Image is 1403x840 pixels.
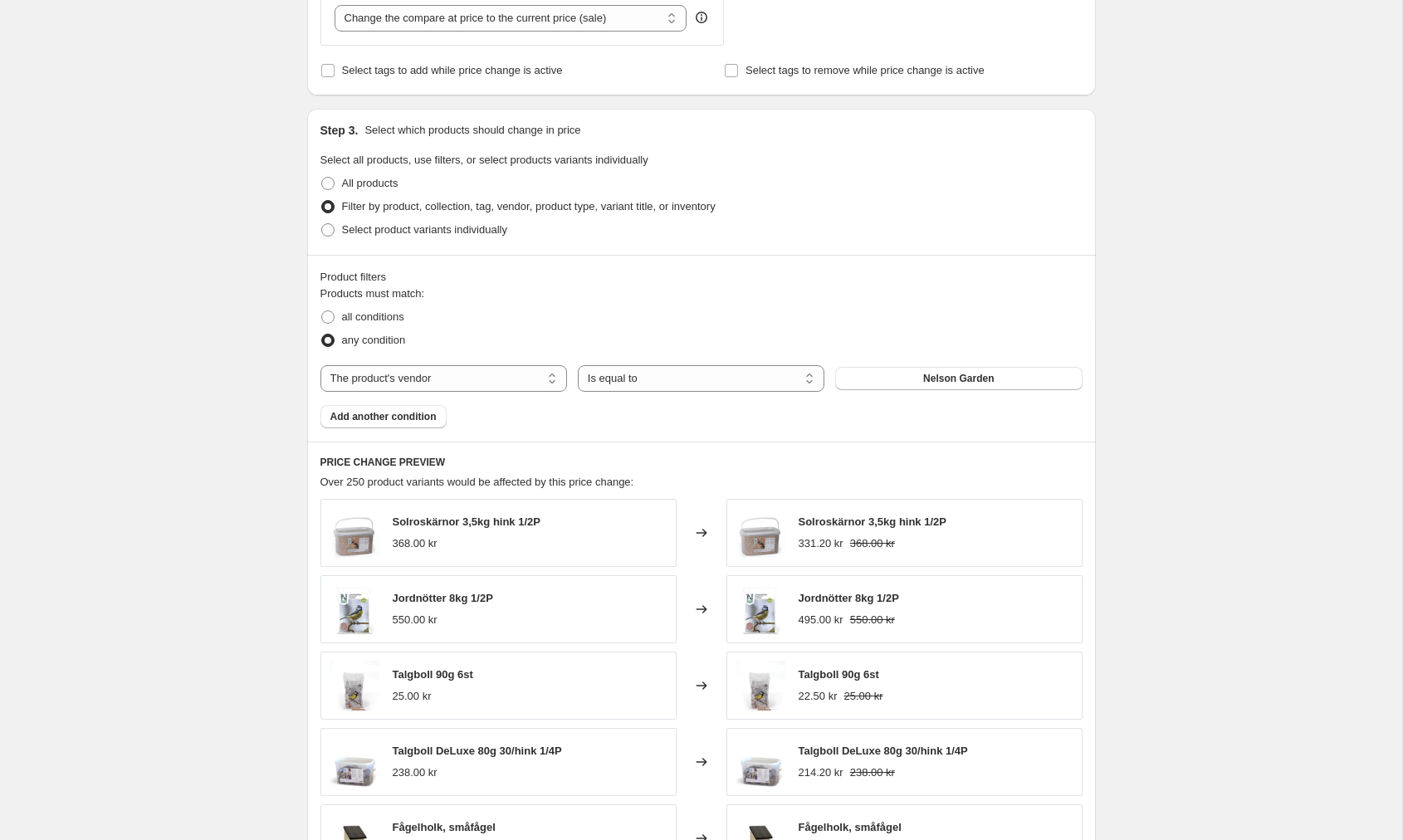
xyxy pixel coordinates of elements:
img: 2300_shelled_sunflower_seeds_35kg_12p_image_1_3eb294be-969c-4637-aa16-b2e0374f0d27_80x.jpg [736,508,785,558]
img: 2310_fat_ball_90_g_witout_net_x_6_pcs_image_1_8b13993a-d481-4fe9-9868-680fe1377c4c_80x.jpg [736,661,785,711]
span: Add another condition [330,410,437,423]
img: 2334_fatball_luxuary_80g_30p_bucket_14p_image_2_1144037_eae95540-5199-46b1-becb-4ac1c6317144_80x.jpg [330,737,379,787]
button: Add another condition [320,405,447,428]
span: Jordnötter 8kg 1/2P [393,592,493,604]
div: 25.00 kr [393,688,432,705]
button: Nelson Garden [835,367,1082,390]
strike: 25.00 kr [843,688,882,705]
span: Select product variants individually [342,223,507,236]
h6: PRICE CHANGE PREVIEW [320,456,1083,469]
div: 550.00 kr [393,612,438,628]
div: 331.20 kr [799,535,843,552]
img: 2334_fatball_luxuary_80g_30p_bucket_14p_image_2_1144037_eae95540-5199-46b1-becb-4ac1c6317144_80x.jpg [736,737,785,787]
span: Filter by product, collection, tag, vendor, product type, variant title, or inventory [342,200,716,212]
div: help [693,9,710,26]
span: Select tags to add while price change is active [342,64,563,76]
span: Nelson Garden [923,372,994,385]
span: Over 250 product variants would be affected by this price change: [320,476,634,488]
div: 368.00 kr [393,535,438,552]
span: Solroskärnor 3,5kg hink 1/2P [799,515,946,528]
span: Fågelholk, småfågel [799,821,902,833]
img: 2310_fat_ball_90_g_witout_net_x_6_pcs_image_1_8b13993a-d481-4fe9-9868-680fe1377c4c_80x.jpg [330,661,379,711]
div: 238.00 kr [393,764,438,781]
p: Select which products should change in price [364,122,580,139]
img: 2308_peanuts_8_kg_12_pallet_image_1_f6f4fb48-cd60-473c-a253-347255f39f02_80x.jpg [330,584,379,634]
div: Product filters [320,269,1083,286]
div: 495.00 kr [799,612,843,628]
div: 214.20 kr [799,764,843,781]
strike: 238.00 kr [850,764,895,781]
span: All products [342,177,398,189]
span: Select all products, use filters, or select products variants individually [320,154,648,166]
span: Select tags to remove while price change is active [745,64,985,76]
h2: Step 3. [320,122,359,139]
strike: 550.00 kr [850,612,895,628]
span: Talgboll DeLuxe 80g 30/hink 1/4P [393,745,562,757]
span: all conditions [342,310,404,323]
span: Fågelholk, småfågel [393,821,496,833]
span: Jordnötter 8kg 1/2P [799,592,899,604]
strike: 368.00 kr [850,535,895,552]
div: 22.50 kr [799,688,838,705]
img: 2300_shelled_sunflower_seeds_35kg_12p_image_1_3eb294be-969c-4637-aa16-b2e0374f0d27_80x.jpg [330,508,379,558]
span: Talgboll 90g 6st [393,668,473,681]
span: any condition [342,334,406,346]
img: 2308_peanuts_8_kg_12_pallet_image_1_f6f4fb48-cd60-473c-a253-347255f39f02_80x.jpg [736,584,785,634]
span: Talgboll DeLuxe 80g 30/hink 1/4P [799,745,968,757]
span: Solroskärnor 3,5kg hink 1/2P [393,515,540,528]
span: Talgboll 90g 6st [799,668,879,681]
span: Products must match: [320,287,425,300]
